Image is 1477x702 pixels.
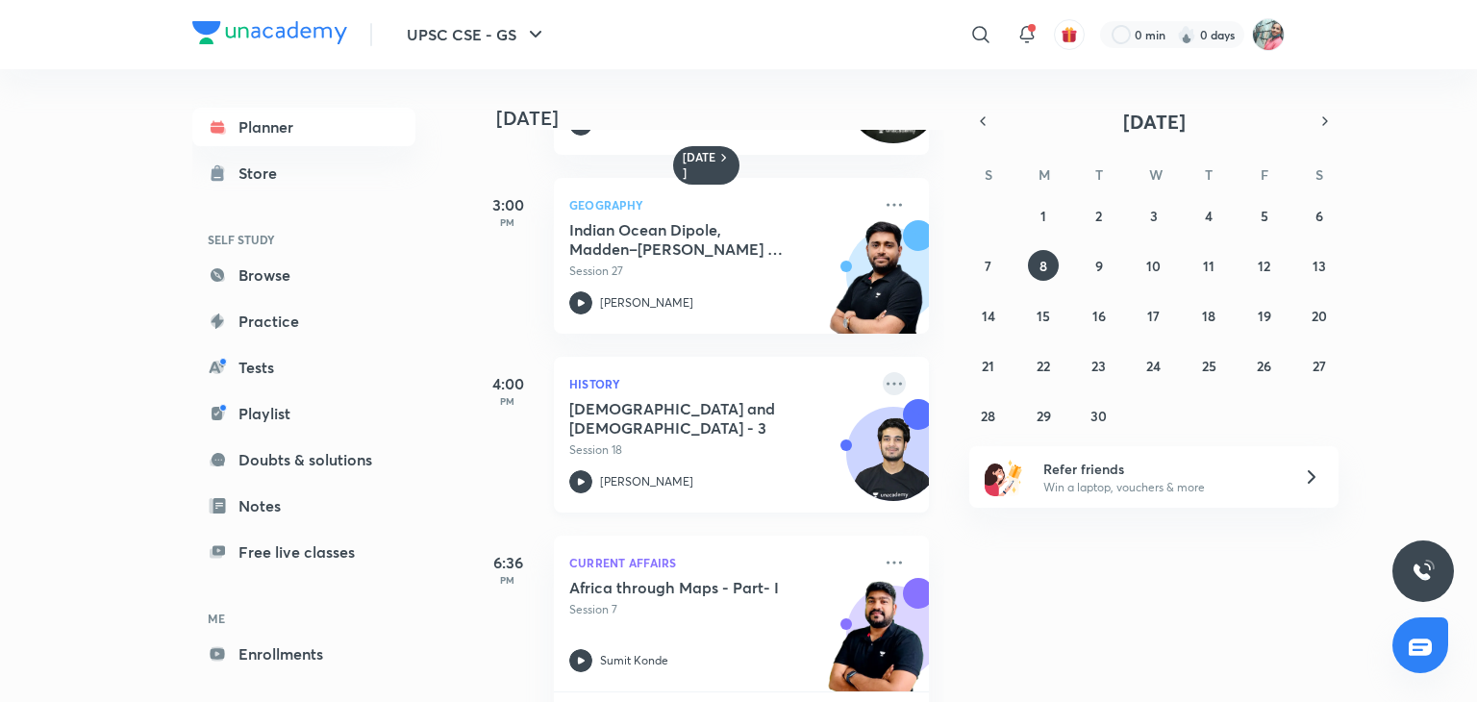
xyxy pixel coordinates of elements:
abbr: September 14, 2025 [982,307,995,325]
abbr: September 9, 2025 [1095,257,1103,275]
img: streak [1177,25,1196,44]
abbr: September 11, 2025 [1203,257,1214,275]
abbr: September 16, 2025 [1092,307,1106,325]
button: September 29, 2025 [1028,400,1059,431]
img: avatar [1061,26,1078,43]
button: September 22, 2025 [1028,350,1059,381]
button: September 23, 2025 [1084,350,1114,381]
a: Playlist [192,394,415,433]
a: Planner [192,108,415,146]
h6: Refer friends [1043,459,1280,479]
abbr: September 12, 2025 [1258,257,1270,275]
p: Win a laptop, vouchers & more [1043,479,1280,496]
button: [DATE] [996,108,1312,135]
a: Store [192,154,415,192]
button: UPSC CSE - GS [395,15,559,54]
button: September 24, 2025 [1139,350,1169,381]
a: Company Logo [192,21,347,49]
abbr: September 21, 2025 [982,357,994,375]
span: [DATE] [1123,109,1186,135]
button: September 15, 2025 [1028,300,1059,331]
p: PM [469,395,546,407]
abbr: September 28, 2025 [981,407,995,425]
img: referral [985,458,1023,496]
a: Practice [192,302,415,340]
a: Doubts & solutions [192,440,415,479]
button: September 25, 2025 [1193,350,1224,381]
abbr: September 18, 2025 [1202,307,1215,325]
p: Sumit Konde [600,652,668,669]
abbr: September 8, 2025 [1039,257,1047,275]
abbr: September 17, 2025 [1147,307,1160,325]
abbr: Saturday [1315,165,1323,184]
abbr: September 2, 2025 [1095,207,1102,225]
abbr: Thursday [1205,165,1213,184]
abbr: September 4, 2025 [1205,207,1213,225]
h6: [DATE] [683,150,716,181]
h5: 4:00 [469,372,546,395]
p: [PERSON_NAME] [600,473,693,490]
p: History [569,372,871,395]
abbr: Friday [1261,165,1268,184]
button: September 5, 2025 [1249,200,1280,231]
abbr: September 19, 2025 [1258,307,1271,325]
p: Session 18 [569,441,871,459]
button: September 2, 2025 [1084,200,1114,231]
h5: 6:36 [469,551,546,574]
abbr: Monday [1039,165,1050,184]
abbr: September 29, 2025 [1037,407,1051,425]
button: September 12, 2025 [1249,250,1280,281]
abbr: September 22, 2025 [1037,357,1050,375]
p: Session 27 [569,263,871,280]
img: Company Logo [192,21,347,44]
abbr: September 5, 2025 [1261,207,1268,225]
abbr: September 23, 2025 [1091,357,1106,375]
abbr: September 26, 2025 [1257,357,1271,375]
button: September 9, 2025 [1084,250,1114,281]
button: September 19, 2025 [1249,300,1280,331]
abbr: September 10, 2025 [1146,257,1161,275]
button: September 26, 2025 [1249,350,1280,381]
p: [PERSON_NAME] [600,294,693,312]
abbr: September 13, 2025 [1313,257,1326,275]
button: September 7, 2025 [973,250,1004,281]
button: September 10, 2025 [1139,250,1169,281]
a: Free live classes [192,533,415,571]
p: Current Affairs [569,551,871,574]
p: PM [469,216,546,228]
abbr: September 25, 2025 [1202,357,1216,375]
img: ttu [1412,560,1435,583]
img: Prerna Pathak [1252,18,1285,51]
h5: Jainism and Buddhism - 3 [569,399,809,438]
abbr: September 27, 2025 [1313,357,1326,375]
button: avatar [1054,19,1085,50]
h6: SELF STUDY [192,223,415,256]
a: Enrollments [192,635,415,673]
button: September 27, 2025 [1304,350,1335,381]
abbr: September 15, 2025 [1037,307,1050,325]
abbr: Tuesday [1095,165,1103,184]
p: Geography [569,193,871,216]
button: September 4, 2025 [1193,200,1224,231]
abbr: September 24, 2025 [1146,357,1161,375]
h5: Indian Ocean Dipole, Madden–Julian Oscillation & Pseudo Monsoon [569,220,809,259]
abbr: September 20, 2025 [1312,307,1327,325]
abbr: Wednesday [1149,165,1163,184]
button: September 13, 2025 [1304,250,1335,281]
a: Browse [192,256,415,294]
button: September 20, 2025 [1304,300,1335,331]
button: September 8, 2025 [1028,250,1059,281]
div: Store [238,162,288,185]
button: September 16, 2025 [1084,300,1114,331]
button: September 1, 2025 [1028,200,1059,231]
img: Avatar [847,417,939,510]
button: September 30, 2025 [1084,400,1114,431]
button: September 28, 2025 [973,400,1004,431]
abbr: September 1, 2025 [1040,207,1046,225]
h5: 3:00 [469,193,546,216]
button: September 17, 2025 [1139,300,1169,331]
button: September 21, 2025 [973,350,1004,381]
p: Session 7 [569,601,871,618]
h4: [DATE] [496,107,948,130]
button: September 18, 2025 [1193,300,1224,331]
